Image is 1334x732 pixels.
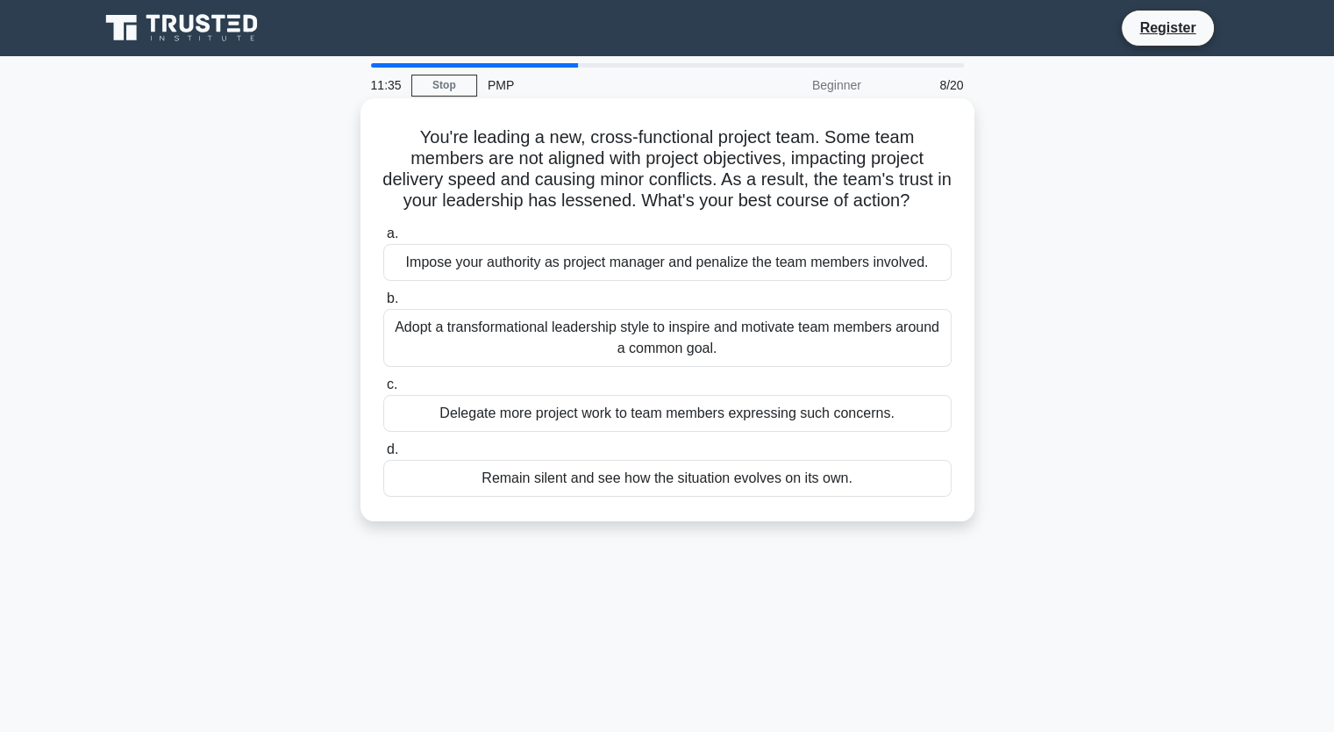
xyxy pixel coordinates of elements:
span: d. [387,441,398,456]
div: Adopt a transformational leadership style to inspire and motivate team members around a common goal. [383,309,952,367]
a: Register [1129,17,1206,39]
div: 8/20 [872,68,974,103]
div: Remain silent and see how the situation evolves on its own. [383,460,952,497]
span: b. [387,291,398,305]
span: c. [387,377,397,391]
div: PMP [477,68,718,103]
h5: You're leading a new, cross-functional project team. Some team members are not aligned with proje... [382,126,953,212]
a: Stop [411,75,477,97]
div: Delegate more project work to team members expressing such concerns. [383,395,952,432]
div: Beginner [718,68,872,103]
div: 11:35 [360,68,411,103]
div: Impose your authority as project manager and penalize the team members involved. [383,244,952,281]
span: a. [387,226,398,240]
